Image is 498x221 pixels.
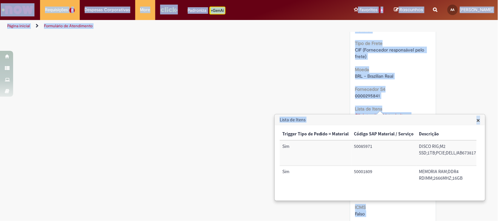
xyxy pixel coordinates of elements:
[477,117,480,124] button: Close
[140,7,150,13] span: More
[1,3,34,16] img: ServiceNow
[69,8,75,13] span: 2
[352,140,417,166] td: Código SAP Material / Serviço: 50085971
[85,7,130,13] span: Despesas Corporativas
[280,166,352,191] td: Trigger Tipo de Pedido = Material: Sim
[359,7,378,13] span: Favoritos
[274,114,486,201] div: Lista de Itens
[280,140,352,166] td: Trigger Tipo de Pedido = Material: Sim
[355,67,369,72] b: Moeda
[355,27,372,33] span: Material
[160,5,178,14] img: click_logo_yellow_360x200.png
[355,47,426,59] span: CIF (Fornecedor responsável pelo frete)
[477,116,480,125] span: ×
[188,7,226,14] div: Padroniza
[352,128,417,140] th: Código SAP Material / Serviço
[460,7,493,12] span: [PERSON_NAME]
[394,7,423,13] a: Rascunhos
[209,7,226,14] p: +GenAi
[355,93,380,99] span: 0000295841
[280,128,352,140] th: Trigger Tipo de Pedido = Material
[355,106,382,112] b: Lista de Itens
[355,40,383,46] b: Tipo de Frete
[355,204,366,210] b: ICMS
[379,8,384,13] span: 6
[44,23,93,29] a: Formulário de Atendimento
[7,23,30,29] a: Página inicial
[45,7,68,13] span: Requisições
[355,86,386,92] b: Fornecedor S4
[275,115,485,125] h3: Lista de Itens
[355,112,410,118] a: Click to view Lista de Itens
[352,166,417,191] td: Código SAP Material / Serviço: 50001809
[355,211,365,217] span: Falso
[355,73,394,79] span: BRL - Brazilian Real
[451,8,455,12] span: AA
[417,128,479,140] th: Descrição
[400,7,423,13] span: Rascunhos
[417,140,479,166] td: Descrição: DISCO RIG;M2 SSD;1TB;PCIE;DELL/AB673817
[417,166,479,191] td: Descrição: MEMORIA RAM;DDR4 RDIMM;2666MHZ;16GB
[5,20,327,32] ul: Trilhas de página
